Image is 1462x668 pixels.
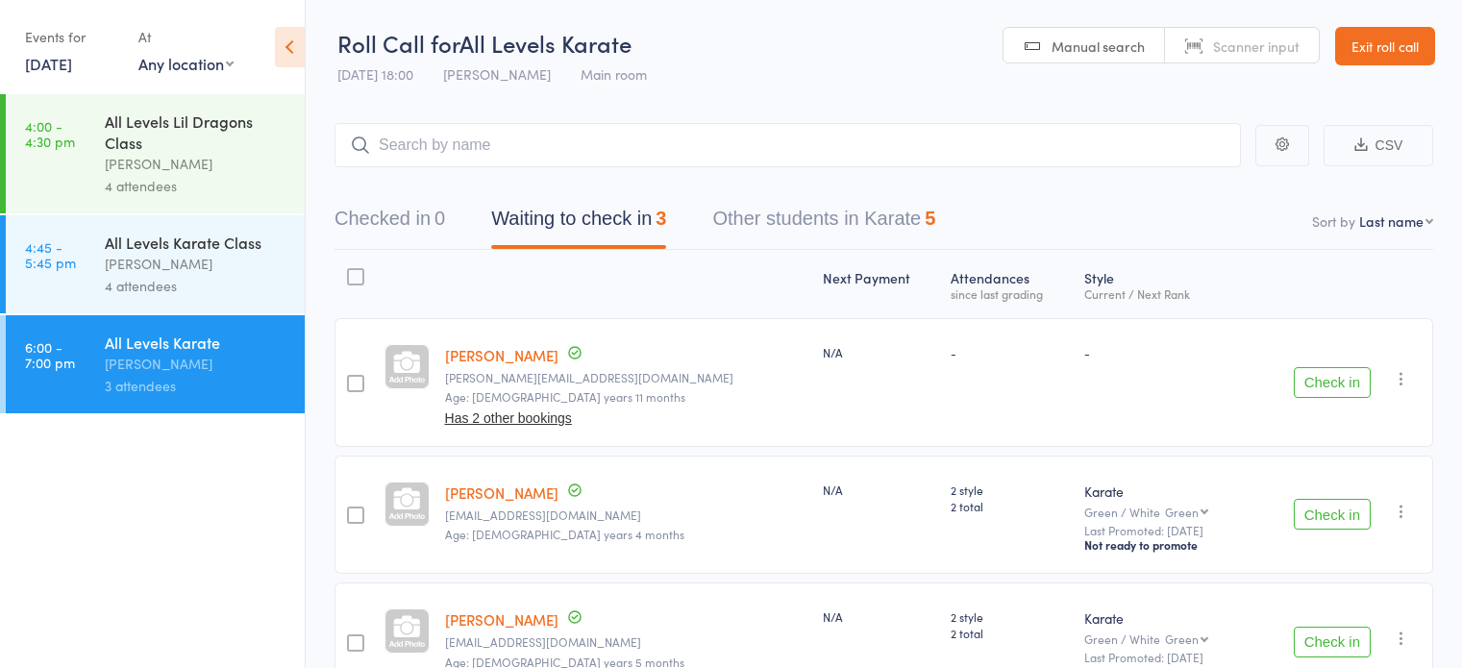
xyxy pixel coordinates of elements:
[25,53,72,74] a: [DATE]
[656,208,666,229] div: 3
[581,64,647,84] span: Main room
[105,175,288,197] div: 4 attendees
[105,275,288,297] div: 4 attendees
[434,208,445,229] div: 0
[1084,482,1242,501] div: Karate
[25,239,76,270] time: 4:45 - 5:45 pm
[105,153,288,175] div: [PERSON_NAME]
[1077,259,1250,309] div: Style
[1335,27,1435,65] a: Exit roll call
[943,259,1077,309] div: Atten­dances
[25,118,75,149] time: 4:00 - 4:30 pm
[335,198,445,249] button: Checked in0
[105,375,288,397] div: 3 attendees
[445,371,807,384] small: nicole@designsmartliving.com.au
[1165,506,1199,518] div: Green
[951,344,1069,360] div: -
[491,198,666,249] button: Waiting to check in3
[6,94,305,213] a: 4:00 -4:30 pmAll Levels Lil Dragons Class[PERSON_NAME]4 attendees
[445,388,685,405] span: Age: [DEMOGRAPHIC_DATA] years 11 months
[105,111,288,153] div: All Levels Lil Dragons Class
[138,53,234,74] div: Any location
[105,332,288,353] div: All Levels Karate
[445,345,558,365] a: [PERSON_NAME]
[1084,287,1242,300] div: Current / Next Rank
[1084,537,1242,553] div: Not ready to promote
[459,27,632,59] span: All Levels Karate
[1084,651,1242,664] small: Last Promoted: [DATE]
[1084,632,1242,645] div: Green / White
[951,608,1069,625] span: 2 style
[445,508,807,522] small: csjervis@icloud.com
[105,232,288,253] div: All Levels Karate Class
[951,498,1069,514] span: 2 total
[105,353,288,375] div: [PERSON_NAME]
[445,635,807,649] small: csjervis@icloud.com
[6,315,305,413] a: 6:00 -7:00 pmAll Levels Karate[PERSON_NAME]3 attendees
[823,344,935,360] div: N/A
[712,198,935,249] button: Other students in Karate5
[815,259,943,309] div: Next Payment
[1165,632,1199,645] div: Green
[445,410,572,426] button: Has 2 other bookings
[138,21,234,53] div: At
[337,27,459,59] span: Roll Call for
[1294,627,1371,657] button: Check in
[1213,37,1300,56] span: Scanner input
[823,608,935,625] div: N/A
[445,526,684,542] span: Age: [DEMOGRAPHIC_DATA] years 4 months
[443,64,551,84] span: [PERSON_NAME]
[445,609,558,630] a: [PERSON_NAME]
[335,123,1241,167] input: Search by name
[25,21,119,53] div: Events for
[337,64,413,84] span: [DATE] 18:00
[105,253,288,275] div: [PERSON_NAME]
[1052,37,1145,56] span: Manual search
[1084,608,1242,628] div: Karate
[6,215,305,313] a: 4:45 -5:45 pmAll Levels Karate Class[PERSON_NAME]4 attendees
[925,208,935,229] div: 5
[1324,125,1433,166] button: CSV
[1084,344,1242,360] div: -
[1294,499,1371,530] button: Check in
[1312,211,1355,231] label: Sort by
[951,482,1069,498] span: 2 style
[1294,367,1371,398] button: Check in
[25,339,75,370] time: 6:00 - 7:00 pm
[445,482,558,503] a: [PERSON_NAME]
[951,287,1069,300] div: since last grading
[1359,211,1424,231] div: Last name
[1084,524,1242,537] small: Last Promoted: [DATE]
[823,482,935,498] div: N/A
[1084,506,1242,518] div: Green / White
[951,625,1069,641] span: 2 total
